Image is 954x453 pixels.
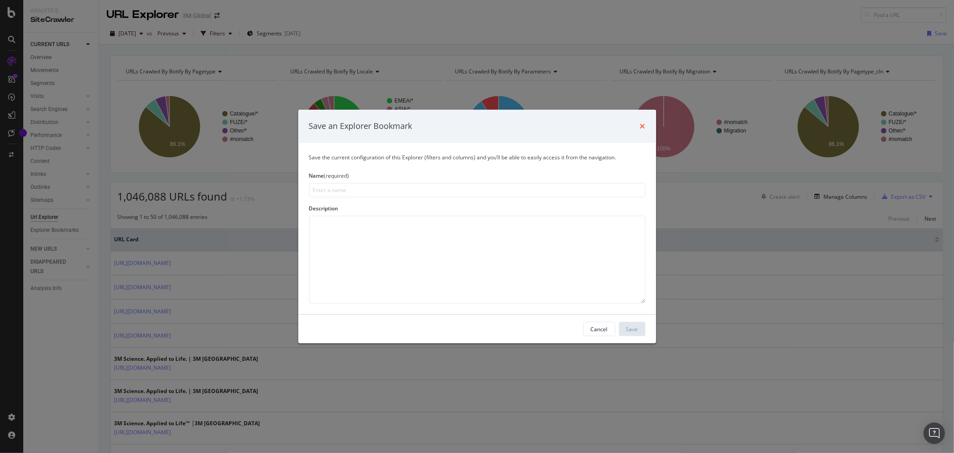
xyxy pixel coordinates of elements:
[309,183,645,197] input: Enter a name
[591,325,608,333] div: Cancel
[298,110,656,343] div: modal
[309,205,645,212] div: Description
[640,120,645,132] div: times
[324,172,349,179] span: (required)
[583,322,615,336] button: Cancel
[619,322,645,336] button: Save
[309,154,645,161] div: Save the current configuration of this Explorer (filters and columns) and you’ll be able to easil...
[924,423,945,444] div: Open Intercom Messenger
[309,172,324,179] span: Name
[309,120,412,132] div: Save an Explorer Bookmark
[626,325,638,333] div: Save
